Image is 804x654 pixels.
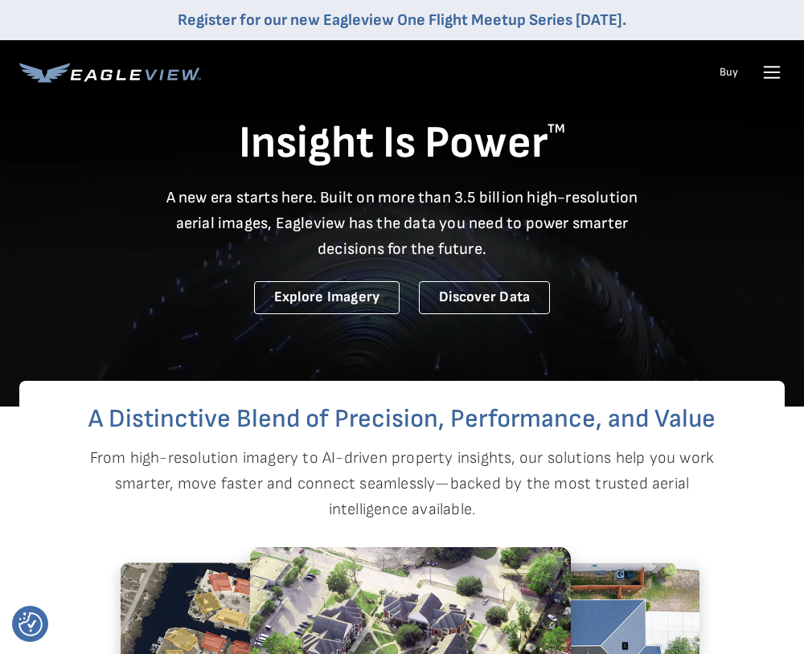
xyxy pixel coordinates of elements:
h2: A Distinctive Blend of Precision, Performance, and Value [19,407,785,432]
a: Discover Data [419,281,550,314]
h1: Insight Is Power [19,116,785,172]
p: From high-resolution imagery to AI-driven property insights, our solutions help you work smarter,... [58,445,746,522]
a: Register for our new Eagleview One Flight Meetup Series [DATE]. [178,10,626,30]
p: A new era starts here. Built on more than 3.5 billion high-resolution aerial images, Eagleview ha... [156,185,648,262]
sup: TM [548,121,565,137]
a: Explore Imagery [254,281,400,314]
button: Consent Preferences [18,612,43,636]
a: Buy [720,65,738,80]
img: Revisit consent button [18,612,43,636]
